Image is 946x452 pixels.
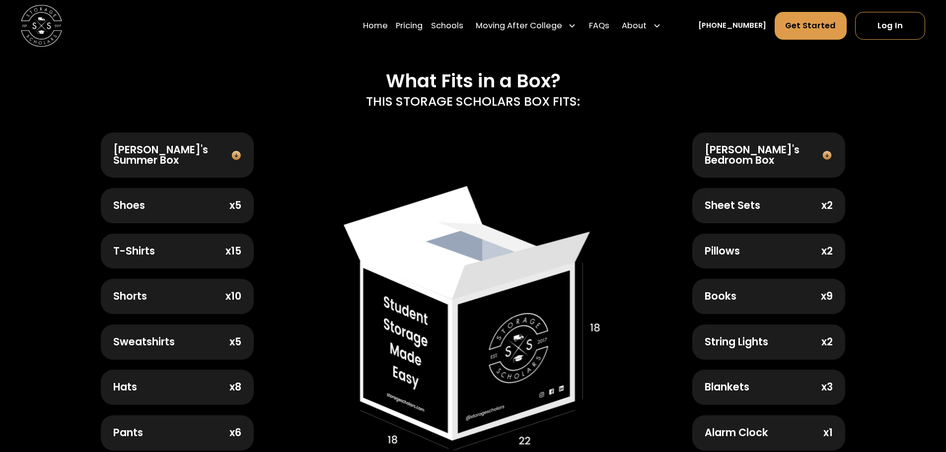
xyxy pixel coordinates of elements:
a: Log In [855,12,925,40]
div: [PERSON_NAME]'s Bedroom Box [705,145,822,166]
div: Pillows [705,246,740,257]
a: Home [363,11,388,40]
a: Get Started [775,12,847,40]
div: Sweatshirts [113,337,175,347]
img: Storage Scholars main logo [21,5,62,46]
a: Pricing [396,11,423,40]
div: x15 [225,246,241,257]
div: Blankets [705,382,749,392]
div: Moving After College [472,11,581,40]
div: x8 [229,382,241,392]
div: x5 [229,200,241,211]
div: [PERSON_NAME]'s Summer Box [113,145,230,166]
a: FAQs [589,11,609,40]
div: x9 [821,291,833,302]
div: Shorts [113,291,147,302]
div: x5 [229,337,241,347]
div: Shoes [113,200,145,211]
div: String Lights [705,337,768,347]
div: About [618,11,665,40]
div: x2 [821,200,833,211]
div: Moving After College [476,20,562,32]
div: Hats [113,382,137,392]
div: x6 [229,428,241,438]
a: [PHONE_NUMBER] [698,20,766,31]
div: x2 [821,337,833,347]
div: x1 [823,428,833,438]
div: x2 [821,246,833,257]
div: Pants [113,428,143,438]
div: About [622,20,647,32]
div: T-Shirts [113,246,155,257]
a: Schools [431,11,463,40]
p: THIS STORAGE SCHOLARS BOX FITS: [366,92,580,111]
div: Books [705,291,736,302]
div: x10 [225,291,241,302]
div: x3 [821,382,833,392]
div: Alarm Clock [705,428,768,438]
div: Sheet Sets [705,200,760,211]
h2: What Fits in a Box? [386,70,561,92]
